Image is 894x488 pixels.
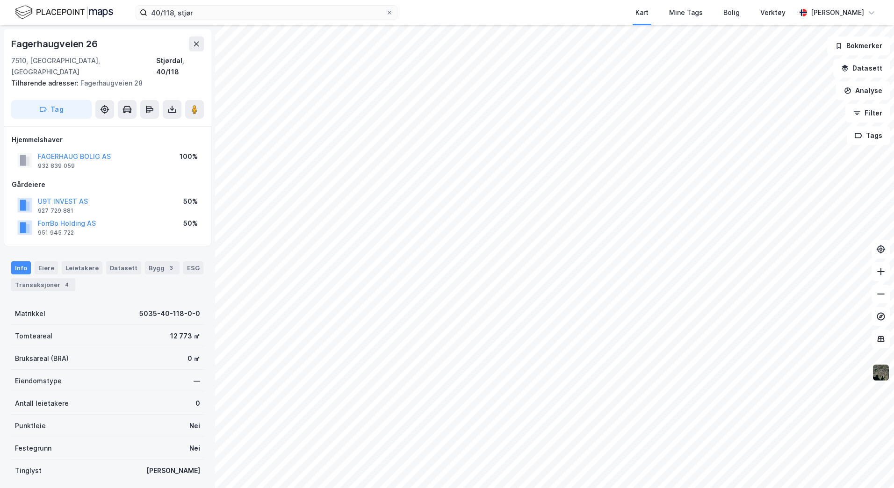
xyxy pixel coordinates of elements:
[15,398,69,409] div: Antall leietakere
[847,443,894,488] div: Kontrollprogram for chat
[836,81,890,100] button: Analyse
[760,7,786,18] div: Verktøy
[11,79,80,87] span: Tilhørende adresser:
[827,36,890,55] button: Bokmerker
[15,375,62,387] div: Eiendomstype
[635,7,649,18] div: Kart
[723,7,740,18] div: Bolig
[12,179,203,190] div: Gårdeiere
[62,261,102,274] div: Leietakere
[35,261,58,274] div: Eiere
[183,196,198,207] div: 50%
[15,465,42,476] div: Tinglyst
[15,308,45,319] div: Matrikkel
[183,218,198,229] div: 50%
[11,36,100,51] div: Fagerhaugveien 26
[15,420,46,431] div: Punktleie
[15,353,69,364] div: Bruksareal (BRA)
[166,263,176,273] div: 3
[180,151,198,162] div: 100%
[189,420,200,431] div: Nei
[15,443,51,454] div: Festegrunn
[38,162,75,170] div: 932 839 059
[15,330,52,342] div: Tomteareal
[38,229,74,237] div: 951 945 722
[195,398,200,409] div: 0
[106,261,141,274] div: Datasett
[12,134,203,145] div: Hjemmelshaver
[183,261,203,274] div: ESG
[146,465,200,476] div: [PERSON_NAME]
[187,353,200,364] div: 0 ㎡
[11,100,92,119] button: Tag
[11,78,196,89] div: Fagerhaugveien 28
[62,280,72,289] div: 4
[189,443,200,454] div: Nei
[669,7,703,18] div: Mine Tags
[170,330,200,342] div: 12 773 ㎡
[11,55,156,78] div: 7510, [GEOGRAPHIC_DATA], [GEOGRAPHIC_DATA]
[833,59,890,78] button: Datasett
[145,261,180,274] div: Bygg
[156,55,204,78] div: Stjørdal, 40/118
[11,261,31,274] div: Info
[38,207,73,215] div: 927 729 881
[847,443,894,488] iframe: Chat Widget
[147,6,386,20] input: Søk på adresse, matrikkel, gårdeiere, leietakere eller personer
[11,278,75,291] div: Transaksjoner
[15,4,113,21] img: logo.f888ab2527a4732fd821a326f86c7f29.svg
[139,308,200,319] div: 5035-40-118-0-0
[845,104,890,122] button: Filter
[847,126,890,145] button: Tags
[194,375,200,387] div: —
[872,364,890,381] img: 9k=
[811,7,864,18] div: [PERSON_NAME]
